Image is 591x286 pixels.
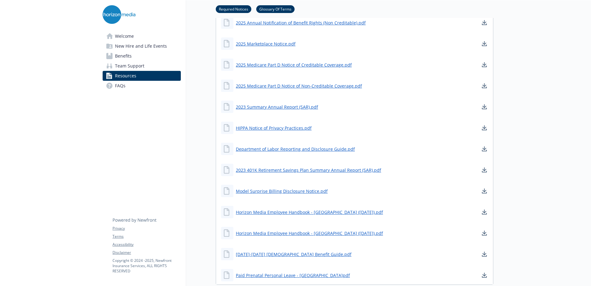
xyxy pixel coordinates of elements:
a: Glossary Of Terms [256,6,295,12]
a: download document [481,19,488,26]
a: download document [481,187,488,195]
a: HIPPA Notice of Privacy Practices.pdf [236,125,312,131]
a: Resources [103,71,181,81]
a: Department of Labor Reporting and Disclosure Guide.pdf [236,146,355,152]
span: Benefits [115,51,132,61]
a: download document [481,271,488,279]
a: New Hire and Life Events [103,41,181,51]
a: Welcome [103,31,181,41]
a: Horizon Media Employee Handbook - [GEOGRAPHIC_DATA] ([DATE]).pdf [236,209,383,215]
a: download document [481,82,488,89]
span: New Hire and Life Events [115,41,167,51]
a: 2025 Annual Notification of Benefit Rights (Non Creditable).pdf [236,19,366,26]
a: Accessibility [113,242,181,247]
a: download document [481,166,488,174]
a: Privacy [113,226,181,231]
a: Paid Prenatal Personal Leave - [GEOGRAPHIC_DATA]pdf [236,272,350,279]
a: download document [481,124,488,132]
a: 2025 Medicare Part D Notice of Non-Creditable Coverage.pdf [236,83,362,89]
a: Horizon Media Employee Handbook - [GEOGRAPHIC_DATA] ([DATE]).pdf [236,230,383,236]
a: download document [481,208,488,216]
span: Team Support [115,61,144,71]
a: Disclaimer [113,250,181,255]
a: download document [481,145,488,153]
a: 2023 401K Retirement Savings Plan Summary Annual Report (SAR).pdf [236,167,381,173]
a: 2025 Medicare Part D Notice of Creditable Coverage.pdf [236,62,352,68]
a: [DATE]-[DATE] [DEMOGRAPHIC_DATA] Benefit Guide.pdf [236,251,351,258]
span: Welcome [115,31,134,41]
a: download document [481,40,488,47]
a: 2023 Summary Annual Report (SAR).pdf [236,104,318,110]
a: download document [481,61,488,68]
a: Team Support [103,61,181,71]
a: download document [481,229,488,237]
a: Model Surprise Billing Disclosure Notice.pdf [236,188,328,194]
p: Copyright © 2024 - 2025 , Newfront Insurance Services, ALL RIGHTS RESERVED [113,258,181,274]
a: download document [481,250,488,258]
a: Benefits [103,51,181,61]
span: Resources [115,71,136,81]
a: Required Notices [216,6,251,12]
span: FAQs [115,81,125,91]
a: download document [481,103,488,110]
a: 2025 Marketplace Notice.pdf [236,41,295,47]
a: Terms [113,234,181,239]
a: FAQs [103,81,181,91]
